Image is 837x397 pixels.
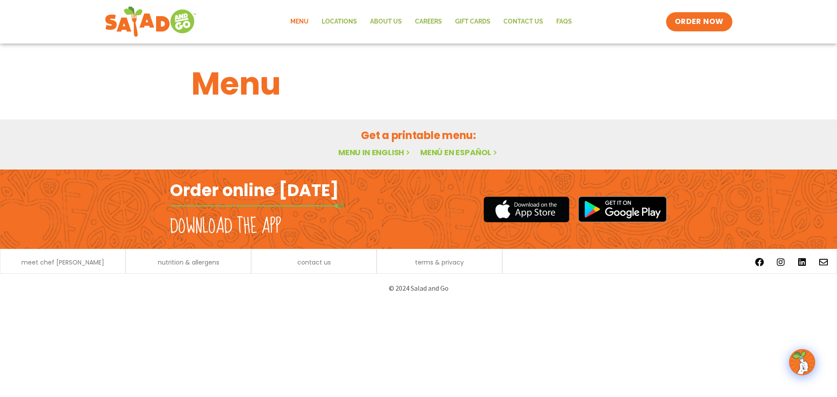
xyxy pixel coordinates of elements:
[790,350,814,374] img: wpChatIcon
[315,12,364,32] a: Locations
[483,195,569,224] img: appstore
[191,60,646,107] h1: Menu
[174,282,663,294] p: © 2024 Salad and Go
[338,147,412,158] a: Menu in English
[364,12,408,32] a: About Us
[191,128,646,143] h2: Get a printable menu:
[170,214,281,239] h2: Download the app
[578,196,667,222] img: google_play
[105,4,197,39] img: new-SAG-logo-768×292
[297,259,331,265] a: contact us
[675,17,724,27] span: ORDER NOW
[284,12,315,32] a: Menu
[550,12,578,32] a: FAQs
[449,12,497,32] a: GIFT CARDS
[420,147,499,158] a: Menú en español
[158,259,219,265] a: nutrition & allergens
[666,12,732,31] a: ORDER NOW
[170,204,344,208] img: fork
[21,259,104,265] a: meet chef [PERSON_NAME]
[497,12,550,32] a: Contact Us
[284,12,578,32] nav: Menu
[415,259,464,265] a: terms & privacy
[170,180,339,201] h2: Order online [DATE]
[408,12,449,32] a: Careers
